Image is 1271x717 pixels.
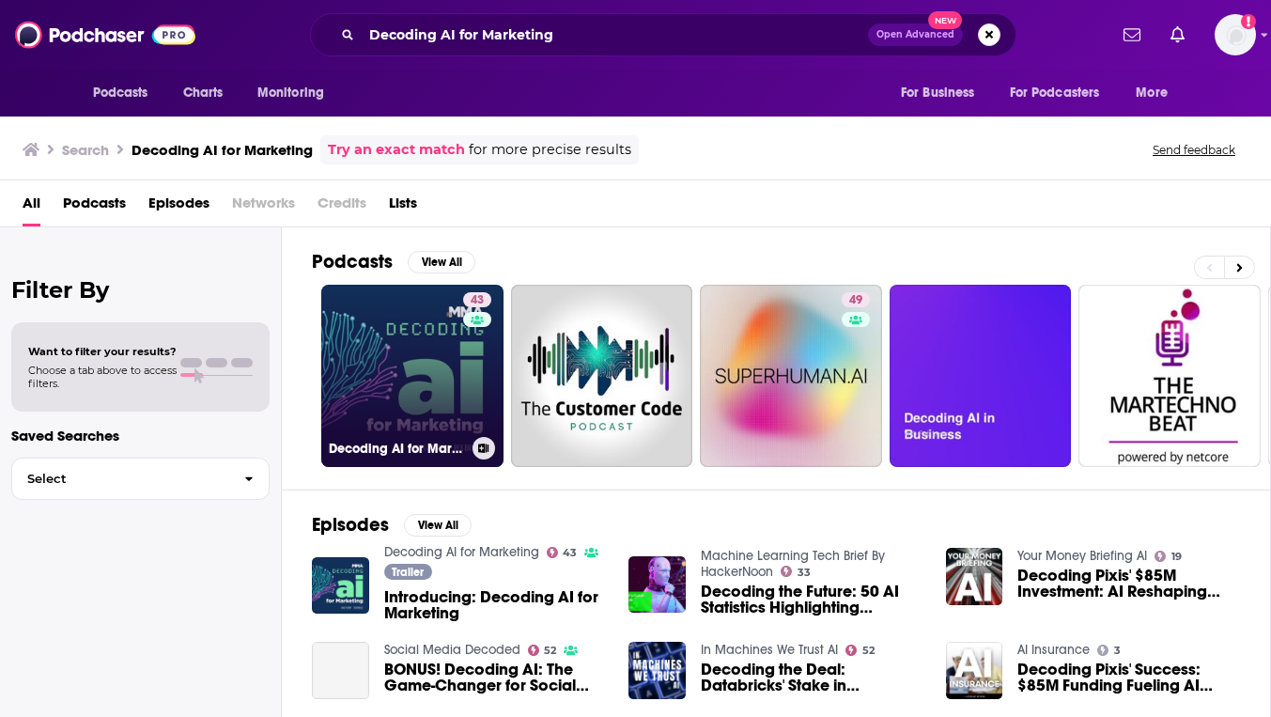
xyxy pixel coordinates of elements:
[80,75,173,111] button: open menu
[888,75,999,111] button: open menu
[312,513,472,537] a: EpisodesView All
[384,589,607,621] a: Introducing: Decoding AI for Marketing
[171,75,235,111] a: Charts
[312,250,393,273] h2: Podcasts
[28,345,177,358] span: Want to filter your results?
[62,141,109,159] h3: Search
[384,544,539,560] a: Decoding AI for Marketing
[384,662,607,694] span: BONUS! Decoding AI: The Game-Changer for Social Media Marketing + AI Ascend Challenge [DATE]-[DATE]
[868,23,963,46] button: Open AdvancedNew
[384,662,607,694] a: BONUS! Decoding AI: The Game-Changer for Social Media Marketing + AI Ascend Challenge June 19-21s...
[1155,551,1182,562] a: 19
[701,642,838,658] a: In Machines We Trust AI
[1215,14,1256,55] button: Show profile menu
[701,548,885,580] a: Machine Learning Tech Brief By HackerNoon
[862,647,875,655] span: 52
[63,188,126,226] a: Podcasts
[1163,19,1192,51] a: Show notifications dropdown
[701,584,923,616] span: Decoding the Future: 50 AI Statistics Highlighting Marketing's Transformation In [DATE]
[28,364,177,390] span: Choose a tab above to access filters.
[1010,80,1100,106] span: For Podcasters
[11,427,270,444] p: Saved Searches
[329,441,465,457] h3: Decoding AI for Marketing
[547,547,578,558] a: 43
[1241,14,1256,29] svg: Add a profile image
[310,13,1016,56] div: Search podcasts, credits, & more...
[389,188,417,226] a: Lists
[798,569,811,577] span: 33
[1171,553,1182,561] span: 19
[1136,80,1168,106] span: More
[876,30,954,39] span: Open Advanced
[701,662,923,694] a: Decoding the Deal: Databricks' Stake in Hightouch's $38M Round for AI Marketing
[183,80,224,106] span: Charts
[781,566,811,577] a: 33
[408,251,475,273] button: View All
[849,291,862,310] span: 49
[312,642,369,699] a: BONUS! Decoding AI: The Game-Changer for Social Media Marketing + AI Ascend Challenge June 19-21s...
[1017,548,1147,564] a: Your Money Briefing AI
[384,642,520,658] a: Social Media Decoded
[471,291,484,310] span: 43
[1215,14,1256,55] span: Logged in as cmand-c
[1114,647,1121,655] span: 3
[12,473,229,485] span: Select
[842,292,870,307] a: 49
[1116,19,1148,51] a: Show notifications dropdown
[901,80,975,106] span: For Business
[244,75,349,111] button: open menu
[148,188,209,226] span: Episodes
[1017,642,1090,658] a: AI Insurance
[845,645,875,656] a: 52
[1017,568,1240,600] a: Decoding Pixis' $85M Investment: AI Reshaping Marketing Frontiers
[312,513,389,537] h2: Episodes
[469,139,631,161] span: for more precise results
[628,642,686,699] img: Decoding the Deal: Databricks' Stake in Hightouch's $38M Round for AI Marketing
[998,75,1127,111] button: open menu
[11,276,270,304] h2: Filter By
[628,556,686,614] img: Decoding the Future: 50 AI Statistics Highlighting Marketing's Transformation In 2023
[318,188,366,226] span: Credits
[1097,645,1121,656] a: 3
[1215,14,1256,55] img: User Profile
[1017,662,1240,694] a: Decoding Pixis' Success: $85M Funding Fueling AI Marketing Excellence
[928,11,962,29] span: New
[362,20,868,50] input: Search podcasts, credits, & more...
[132,141,313,159] h3: Decoding AI for Marketing
[544,647,556,655] span: 52
[946,548,1003,605] img: Decoding Pixis' $85M Investment: AI Reshaping Marketing Frontiers
[1123,75,1191,111] button: open menu
[312,557,369,615] img: Introducing: Decoding AI for Marketing
[404,514,472,537] button: View All
[23,188,40,226] a: All
[232,188,295,226] span: Networks
[312,250,475,273] a: PodcastsView All
[1147,142,1241,158] button: Send feedback
[701,662,923,694] span: Decoding the Deal: Databricks' Stake in [GEOGRAPHIC_DATA]'s $38M Round for AI Marketing
[257,80,324,106] span: Monitoring
[11,458,270,500] button: Select
[15,17,195,53] img: Podchaser - Follow, Share and Rate Podcasts
[463,292,491,307] a: 43
[392,567,424,578] span: Trailer
[563,549,577,557] span: 43
[946,642,1003,699] img: Decoding Pixis' Success: $85M Funding Fueling AI Marketing Excellence
[321,285,504,467] a: 43Decoding AI for Marketing
[93,80,148,106] span: Podcasts
[701,584,923,616] a: Decoding the Future: 50 AI Statistics Highlighting Marketing's Transformation In 2023
[700,285,882,467] a: 49
[328,139,465,161] a: Try an exact match
[528,645,557,656] a: 52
